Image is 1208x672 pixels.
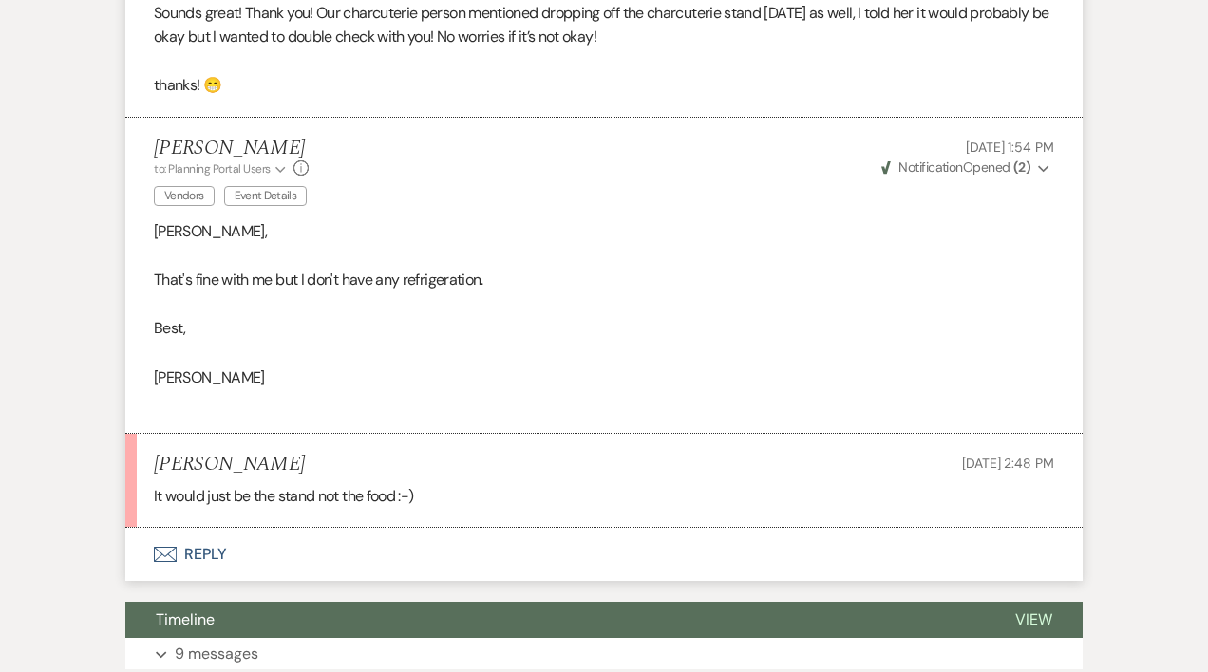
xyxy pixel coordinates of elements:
[1015,609,1052,629] span: View
[881,159,1030,176] span: Opened
[125,528,1083,581] button: Reply
[154,484,1054,509] p: It would just be the stand not the food :-)
[154,316,1054,341] p: Best,
[156,609,215,629] span: Timeline
[125,602,985,638] button: Timeline
[985,602,1083,638] button: View
[154,219,1054,244] p: [PERSON_NAME],
[154,268,1054,292] p: That's fine with me but I don't have any refrigeration.
[224,186,308,206] span: Event Details
[878,158,1054,177] button: NotificationOpened (2)
[154,453,305,476] h5: [PERSON_NAME]
[154,137,316,160] h5: [PERSON_NAME]
[125,638,1083,670] button: 9 messages
[154,160,289,177] button: to: Planning Portal Users
[154,186,215,206] span: Vendors
[154,161,271,177] span: to: Planning Portal Users
[966,139,1054,156] span: [DATE] 1:54 PM
[154,365,1054,390] p: [PERSON_NAME]
[962,455,1054,472] span: [DATE] 2:48 PM
[154,1,1054,49] p: Sounds great! Thank you! Our charcuterie person mentioned dropping off the charcuterie stand [DAT...
[898,159,962,176] span: Notification
[1013,159,1030,176] strong: ( 2 )
[175,642,258,666] p: 9 messages
[154,73,1054,98] p: thanks! 😁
